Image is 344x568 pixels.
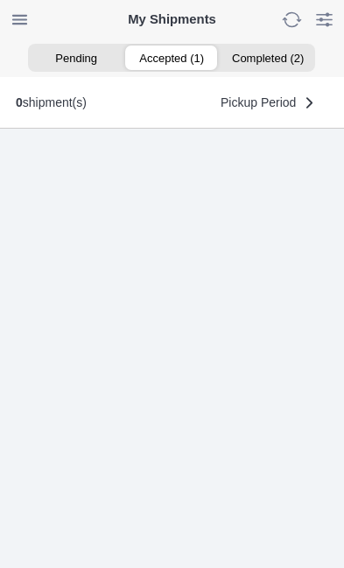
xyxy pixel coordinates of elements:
[16,95,23,109] b: 0
[28,46,123,70] ion-segment-button: Pending
[124,46,220,70] ion-segment-button: Accepted (1)
[16,95,87,109] div: shipment(s)
[220,46,315,70] ion-segment-button: Completed (2)
[221,96,296,109] span: Pickup Period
